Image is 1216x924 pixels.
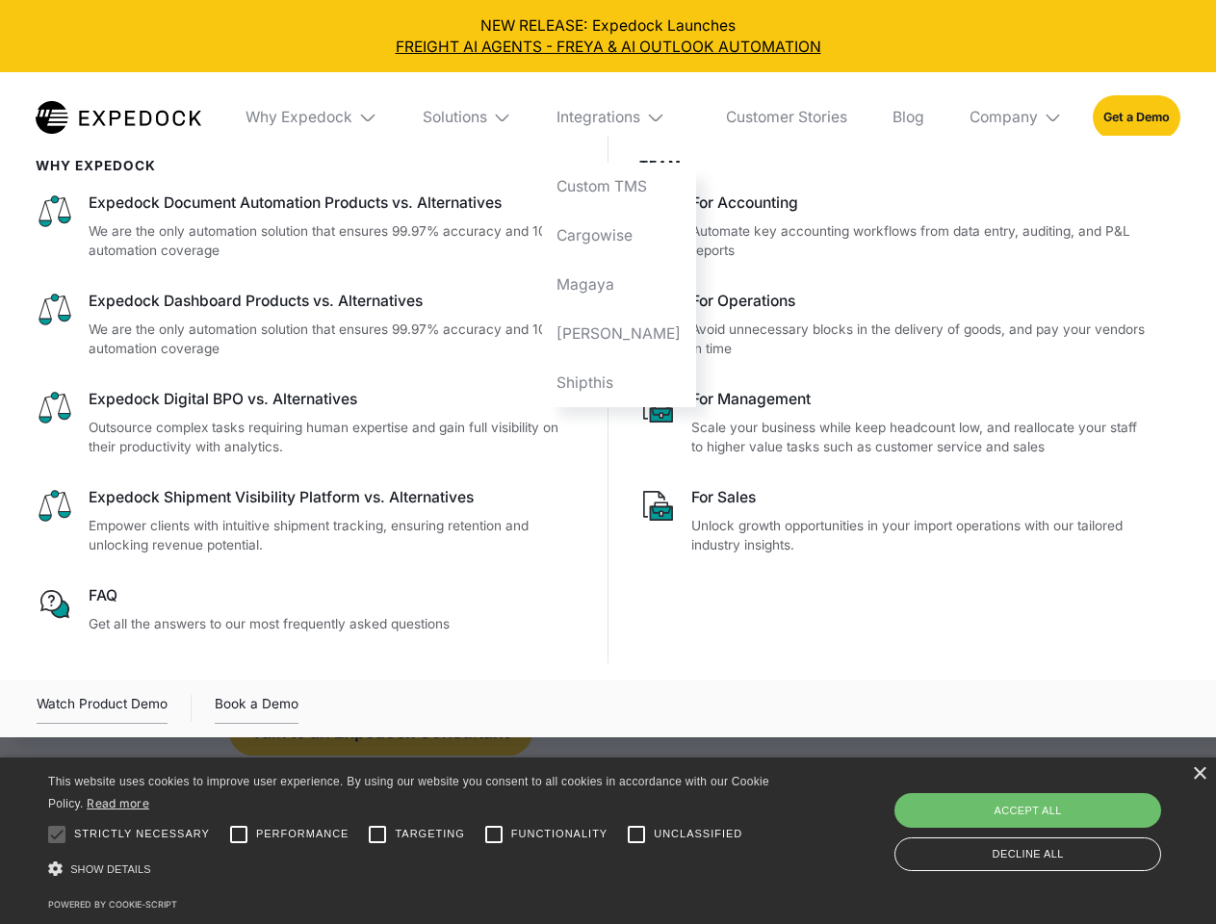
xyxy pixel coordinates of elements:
div: FAQ [89,585,578,606]
a: For OperationsAvoid unnecessary blocks in the delivery of goods, and pay your vendors in time [639,291,1151,359]
a: Powered by cookie-script [48,899,177,910]
a: Expedock Document Automation Products vs. AlternativesWe are the only automation solution that en... [36,192,578,261]
iframe: Chat Widget [895,716,1216,924]
p: Automate key accounting workflows from data entry, auditing, and P&L reports [691,221,1150,261]
a: open lightbox [37,693,168,724]
a: For ManagementScale your business while keep headcount low, and reallocate your staff to higher v... [639,389,1151,457]
div: Expedock Shipment Visibility Platform vs. Alternatives [89,487,578,508]
span: Targeting [395,826,464,842]
div: Company [970,108,1038,127]
span: Unclassified [654,826,742,842]
div: Company [954,72,1077,163]
div: Solutions [407,72,527,163]
div: Team [639,158,1151,173]
div: For Accounting [691,192,1150,214]
span: This website uses cookies to improve user experience. By using our website you consent to all coo... [48,775,769,810]
a: Book a Demo [215,693,298,724]
div: Solutions [423,108,487,127]
a: For SalesUnlock growth opportunities in your import operations with our tailored industry insights. [639,487,1151,555]
div: NEW RELEASE: Expedock Launches [15,15,1202,58]
div: Show details [48,857,776,883]
div: For Sales [691,487,1150,508]
a: Expedock Shipment Visibility Platform vs. AlternativesEmpower clients with intuitive shipment tra... [36,487,578,555]
div: WHy Expedock [36,158,578,173]
div: Integrations [542,72,696,163]
p: We are the only automation solution that ensures 99.97% accuracy and 100% automation coverage [89,320,578,359]
a: Get a Demo [1093,95,1180,139]
a: For AccountingAutomate key accounting workflows from data entry, auditing, and P&L reports [639,192,1151,261]
a: FAQGet all the answers to our most frequently asked questions [36,585,578,633]
a: Custom TMS [542,163,696,212]
a: Blog [877,72,939,163]
a: [PERSON_NAME] [542,309,696,358]
a: Expedock Dashboard Products vs. AlternativesWe are the only automation solution that ensures 99.9... [36,291,578,359]
a: Read more [87,796,149,810]
a: Customer Stories [711,72,862,163]
p: Unlock growth opportunities in your import operations with our tailored industry insights. [691,516,1150,555]
div: Why Expedock [246,108,352,127]
div: Watch Product Demo [37,693,168,724]
nav: Integrations [542,163,696,407]
div: For Management [691,389,1150,410]
div: Integrations [556,108,640,127]
p: We are the only automation solution that ensures 99.97% accuracy and 100% automation coverage [89,221,578,261]
p: Outsource complex tasks requiring human expertise and gain full visibility on their productivity ... [89,418,578,457]
a: Cargowise [542,212,696,261]
div: Expedock Dashboard Products vs. Alternatives [89,291,578,312]
a: Shipthis [542,358,696,407]
div: Expedock Digital BPO vs. Alternatives [89,389,578,410]
p: Avoid unnecessary blocks in the delivery of goods, and pay your vendors in time [691,320,1150,359]
div: Why Expedock [231,72,393,163]
a: Magaya [542,260,696,309]
span: Show details [70,863,151,875]
a: FREIGHT AI AGENTS - FREYA & AI OUTLOOK AUTOMATION [15,37,1202,58]
span: Performance [256,826,349,842]
p: Empower clients with intuitive shipment tracking, ensuring retention and unlocking revenue potent... [89,516,578,555]
a: Expedock Digital BPO vs. AlternativesOutsource complex tasks requiring human expertise and gain f... [36,389,578,457]
div: Expedock Document Automation Products vs. Alternatives [89,192,578,214]
span: Strictly necessary [74,826,210,842]
p: Scale your business while keep headcount low, and reallocate your staff to higher value tasks suc... [691,418,1150,457]
div: For Operations [691,291,1150,312]
span: Functionality [511,826,608,842]
p: Get all the answers to our most frequently asked questions [89,614,578,634]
